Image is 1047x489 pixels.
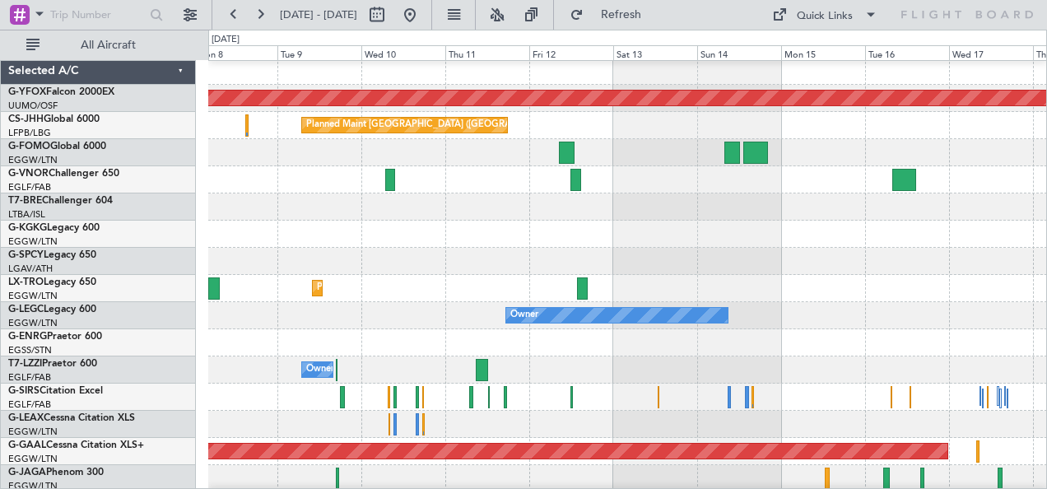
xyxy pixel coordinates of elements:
[8,453,58,465] a: EGGW/LTN
[8,114,100,124] a: CS-JHHGlobal 6000
[361,45,445,60] div: Wed 10
[306,113,565,137] div: Planned Maint [GEOGRAPHIC_DATA] ([GEOGRAPHIC_DATA])
[8,196,42,206] span: T7-BRE
[8,196,113,206] a: T7-BREChallenger 604
[8,386,103,396] a: G-SIRSCitation Excel
[8,250,44,260] span: G-SPCY
[8,332,102,342] a: G-ENRGPraetor 600
[8,169,49,179] span: G-VNOR
[697,45,781,60] div: Sun 14
[8,344,52,356] a: EGSS/STN
[8,277,44,287] span: LX-TRO
[8,142,50,151] span: G-FOMO
[8,181,51,193] a: EGLF/FAB
[8,440,46,450] span: G-GAAL
[8,468,46,477] span: G-JAGA
[50,2,145,27] input: Trip Number
[8,208,45,221] a: LTBA/ISL
[8,413,135,423] a: G-LEAXCessna Citation XLS
[781,45,865,60] div: Mon 15
[8,142,106,151] a: G-FOMOGlobal 6000
[8,468,104,477] a: G-JAGAPhenom 300
[8,398,51,411] a: EGLF/FAB
[8,359,42,369] span: T7-LZZI
[764,2,886,28] button: Quick Links
[8,359,97,369] a: T7-LZZIPraetor 600
[8,386,40,396] span: G-SIRS
[8,317,58,329] a: EGGW/LTN
[8,305,44,314] span: G-LEGC
[8,371,51,384] a: EGLF/FAB
[8,250,96,260] a: G-SPCYLegacy 650
[8,223,100,233] a: G-KGKGLegacy 600
[8,413,44,423] span: G-LEAX
[8,305,96,314] a: G-LEGCLegacy 600
[797,8,853,25] div: Quick Links
[8,277,96,287] a: LX-TROLegacy 650
[529,45,613,60] div: Fri 12
[317,276,425,300] div: Planned Maint Dusseldorf
[18,32,179,58] button: All Aircraft
[8,332,47,342] span: G-ENRG
[8,127,51,139] a: LFPB/LBG
[8,87,46,97] span: G-YFOX
[8,100,58,112] a: UUMO/OSF
[8,426,58,438] a: EGGW/LTN
[8,263,53,275] a: LGAV/ATH
[8,87,114,97] a: G-YFOXFalcon 2000EX
[306,357,334,382] div: Owner
[865,45,949,60] div: Tue 16
[587,9,656,21] span: Refresh
[949,45,1033,60] div: Wed 17
[562,2,661,28] button: Refresh
[8,440,144,450] a: G-GAALCessna Citation XLS+
[8,169,119,179] a: G-VNORChallenger 650
[8,290,58,302] a: EGGW/LTN
[8,154,58,166] a: EGGW/LTN
[8,223,47,233] span: G-KGKG
[280,7,357,22] span: [DATE] - [DATE]
[8,114,44,124] span: CS-JHH
[8,235,58,248] a: EGGW/LTN
[277,45,361,60] div: Tue 9
[510,303,538,328] div: Owner
[193,45,277,60] div: Mon 8
[43,40,174,51] span: All Aircraft
[212,33,240,47] div: [DATE]
[445,45,529,60] div: Thu 11
[613,45,697,60] div: Sat 13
